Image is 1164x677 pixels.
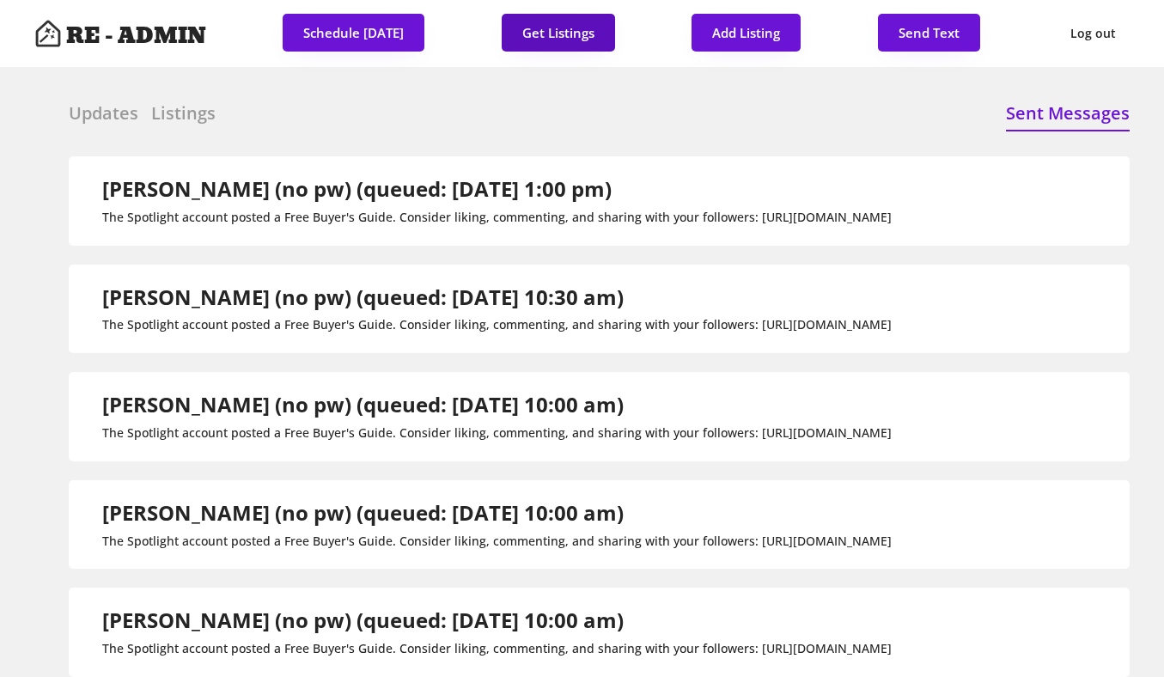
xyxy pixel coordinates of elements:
h6: Listings [151,101,216,125]
h2: [PERSON_NAME] (no pw) (queued: [DATE] 10:00 am) [102,393,892,418]
div: The Spotlight account posted a Free Buyer's Guide. Consider liking, commenting, and sharing with ... [102,642,892,656]
h6: Sent Messages [1006,101,1130,125]
div: The Spotlight account posted a Free Buyer's Guide. Consider liking, commenting, and sharing with ... [102,426,892,441]
h4: RE - ADMIN [66,25,206,47]
button: Add Listing [692,14,801,52]
div: The Spotlight account posted a Free Buyer's Guide. Consider liking, commenting, and sharing with ... [102,210,892,225]
button: Schedule [DATE] [283,14,424,52]
div: The Spotlight account posted a Free Buyer's Guide. Consider liking, commenting, and sharing with ... [102,318,892,332]
button: Get Listings [502,14,615,52]
img: Artboard%201%20copy%203.svg [34,20,62,47]
h2: [PERSON_NAME] (no pw) (queued: [DATE] 10:00 am) [102,608,892,633]
h2: [PERSON_NAME] (no pw) (queued: [DATE] 10:30 am) [102,285,892,310]
h2: [PERSON_NAME] (no pw) (queued: [DATE] 10:00 am) [102,501,892,526]
div: The Spotlight account posted a Free Buyer's Guide. Consider liking, commenting, and sharing with ... [102,534,892,549]
button: Send Text [878,14,980,52]
h6: Updates [69,101,138,125]
button: Log out [1057,14,1130,53]
h2: [PERSON_NAME] (no pw) (queued: [DATE] 1:00 pm) [102,177,892,202]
